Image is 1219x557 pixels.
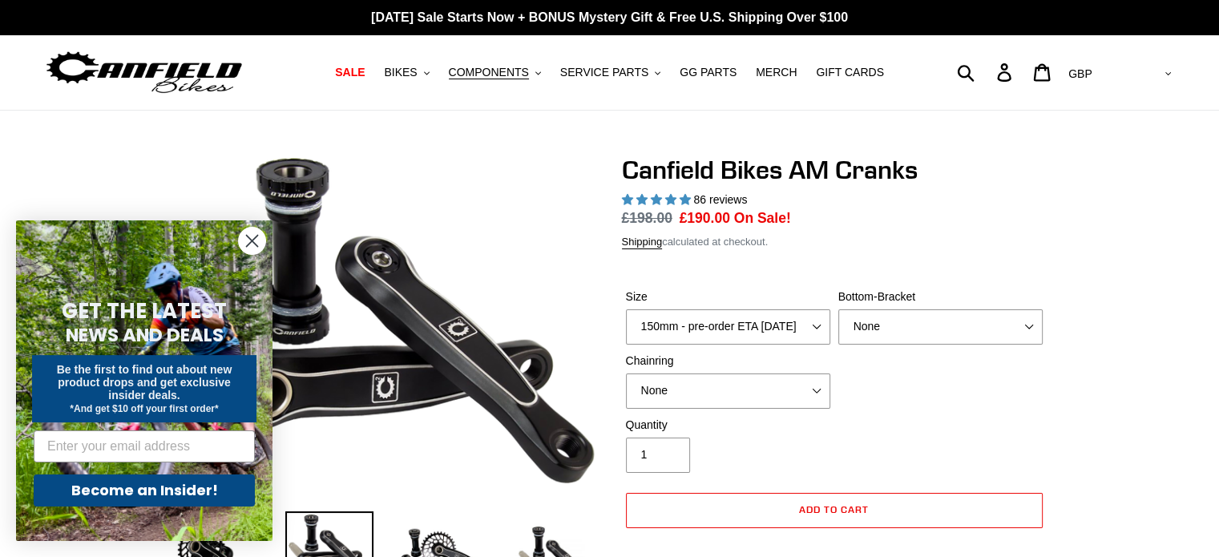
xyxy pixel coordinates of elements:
[335,66,365,79] span: SALE
[238,227,266,255] button: Close dialog
[693,193,747,206] span: 86 reviews
[734,208,791,228] span: On Sale!
[44,47,244,98] img: Canfield Bikes
[560,66,648,79] span: SERVICE PARTS
[808,62,892,83] a: GIFT CARDS
[799,503,869,515] span: Add to cart
[816,66,884,79] span: GIFT CARDS
[622,210,672,226] s: £198.00
[66,322,224,348] span: NEWS AND DEALS
[62,297,227,325] span: GET THE LATEST
[34,474,255,507] button: Become an Insider!
[626,353,830,369] label: Chainring
[838,289,1043,305] label: Bottom-Bracket
[756,66,797,79] span: MERCH
[622,155,1047,185] h1: Canfield Bikes AM Cranks
[626,417,830,434] label: Quantity
[384,66,417,79] span: BIKES
[57,363,232,402] span: Be the first to find out about new product drops and get exclusive insider deals.
[441,62,549,83] button: COMPONENTS
[748,62,805,83] a: MERCH
[966,54,1007,90] input: Search
[327,62,373,83] a: SALE
[376,62,437,83] button: BIKES
[622,234,1047,250] div: calculated at checkout.
[622,193,694,206] span: 4.97 stars
[680,66,737,79] span: GG PARTS
[70,403,218,414] span: *And get $10 off your first order*
[552,62,668,83] button: SERVICE PARTS
[449,66,529,79] span: COMPONENTS
[626,289,830,305] label: Size
[622,236,663,249] a: Shipping
[34,430,255,462] input: Enter your email address
[680,210,730,226] span: £190.00
[672,62,745,83] a: GG PARTS
[626,493,1043,528] button: Add to cart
